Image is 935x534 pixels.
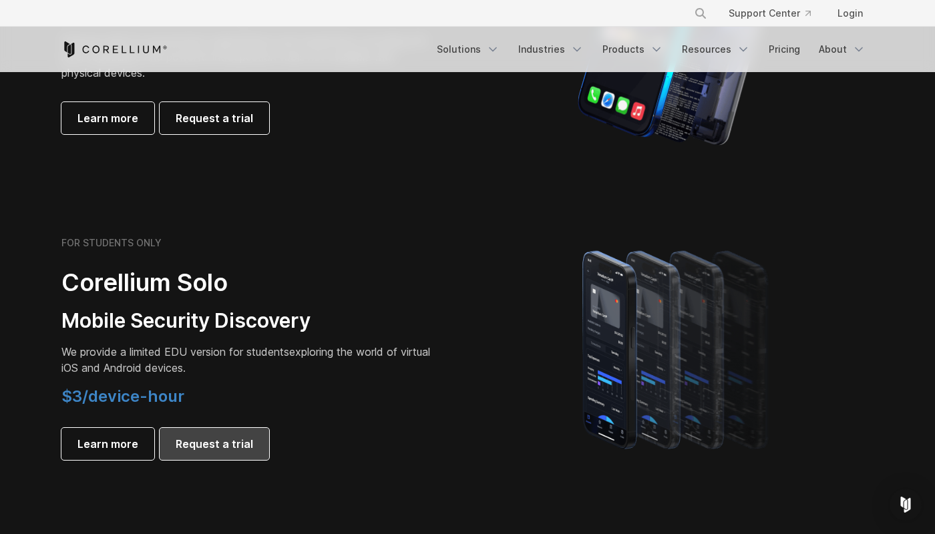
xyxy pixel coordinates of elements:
[61,344,435,376] p: exploring the world of virtual iOS and Android devices.
[594,37,671,61] a: Products
[811,37,874,61] a: About
[678,1,874,25] div: Navigation Menu
[160,428,269,460] a: Request a trial
[761,37,808,61] a: Pricing
[61,428,154,460] a: Learn more
[61,237,162,249] h6: FOR STUDENTS ONLY
[718,1,821,25] a: Support Center
[429,37,508,61] a: Solutions
[77,110,138,126] span: Learn more
[176,110,253,126] span: Request a trial
[61,102,154,134] a: Learn more
[429,37,874,61] div: Navigation Menu
[77,436,138,452] span: Learn more
[61,386,184,406] span: $3/device-hour
[890,489,922,521] div: Open Intercom Messenger
[160,102,269,134] a: Request a trial
[556,232,799,465] img: A lineup of four iPhone models becoming more gradient and blurred
[674,37,758,61] a: Resources
[827,1,874,25] a: Login
[61,41,168,57] a: Corellium Home
[510,37,592,61] a: Industries
[61,268,435,298] h2: Corellium Solo
[61,308,435,334] h3: Mobile Security Discovery
[61,345,289,358] span: We provide a limited EDU version for students
[689,1,713,25] button: Search
[176,436,253,452] span: Request a trial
